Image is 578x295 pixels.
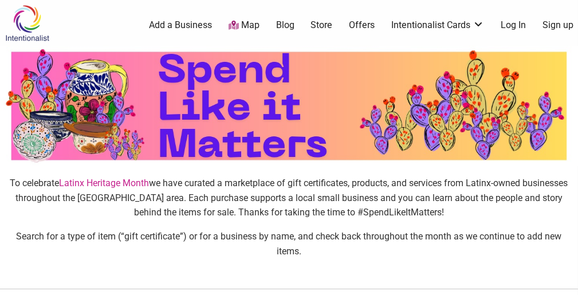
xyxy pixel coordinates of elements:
a: Sign up [542,19,573,32]
a: Blog [276,19,294,32]
a: Add a Business [149,19,212,32]
a: Offers [349,19,375,32]
a: Store [310,19,332,32]
a: Map [229,19,259,32]
p: Search for a type of item (“gift certificate”) or for a business by name, and check back througho... [10,229,568,258]
a: Intentionalist Cards [391,19,484,32]
a: Latinx Heritage Month [60,178,150,188]
a: Log In [501,19,526,32]
p: To celebrate we have curated a marketplace of gift certificates, products, and services from Lati... [10,176,568,220]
